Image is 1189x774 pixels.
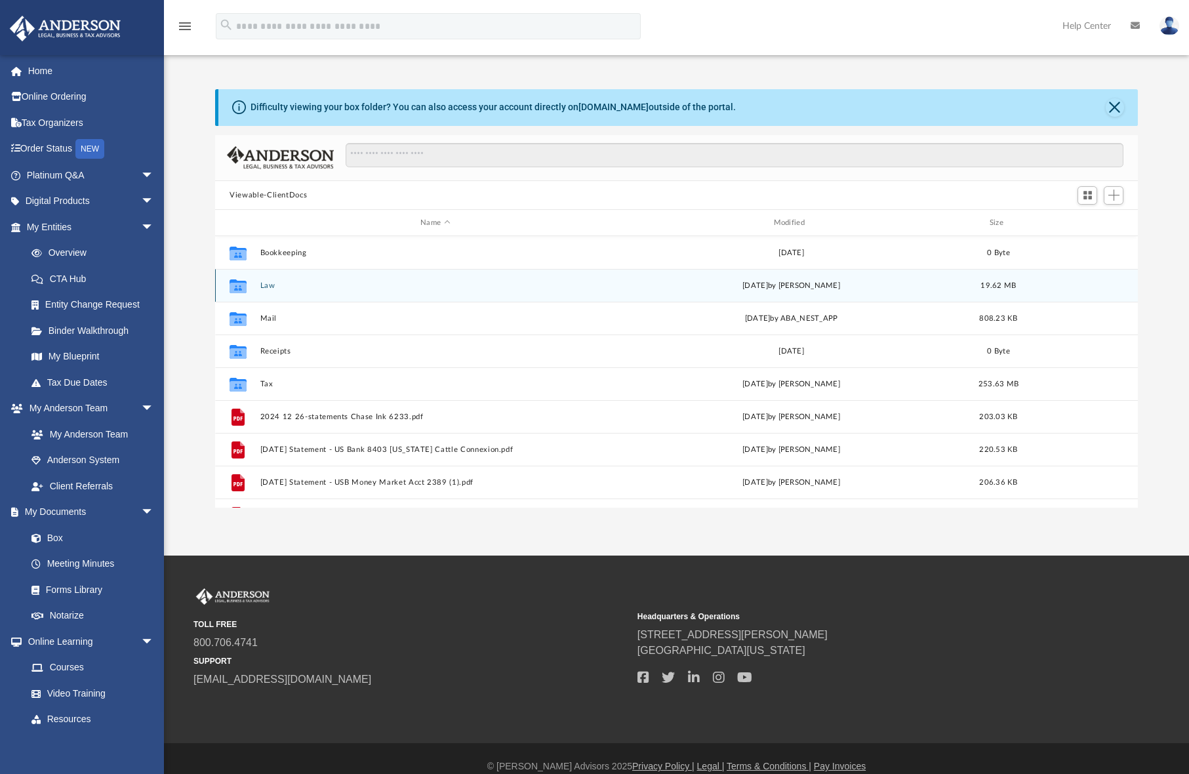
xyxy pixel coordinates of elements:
div: id [221,217,254,229]
span: arrow_drop_down [141,188,167,215]
button: Law [260,281,611,290]
a: Meeting Minutes [18,551,167,577]
a: Anderson System [18,447,167,474]
div: Name [260,217,611,229]
a: Online Ordering [9,84,174,110]
a: Binder Walkthrough [18,317,174,344]
button: [DATE] Statement - USB Money Market Acct 2389 (1).pdf [260,478,611,487]
a: Forms Library [18,577,161,603]
button: Tax [260,380,611,388]
span: 808.23 KB [979,315,1017,322]
a: Legal | [697,761,725,771]
a: My Blueprint [18,344,167,370]
button: Receipts [260,347,611,356]
span: arrow_drop_down [141,162,167,189]
div: grid [215,236,1138,508]
div: [DATE] by [PERSON_NAME] [616,280,967,292]
a: Entity Change Request [18,292,174,318]
input: Search files and folders [346,143,1123,168]
a: Client Referrals [18,473,167,499]
a: Terms & Conditions | [727,761,811,771]
a: Box [18,525,161,551]
div: [DATE] [616,346,967,357]
a: Notarize [18,603,167,629]
span: arrow_drop_down [141,214,167,241]
a: [STREET_ADDRESS][PERSON_NAME] [637,629,828,640]
button: Bookkeeping [260,249,611,257]
div: Difficulty viewing your box folder? You can also access your account directly on outside of the p... [251,100,736,114]
div: [DATE] [616,247,967,259]
a: [DOMAIN_NAME] [578,102,649,112]
div: [DATE] by ABA_NEST_APP [616,313,967,325]
a: [GEOGRAPHIC_DATA][US_STATE] [637,645,805,656]
div: Modified [616,217,967,229]
a: Pay Invoices [814,761,866,771]
div: [DATE] by [PERSON_NAME] [616,378,967,390]
a: menu [177,25,193,34]
span: 206.36 KB [979,479,1017,486]
div: [DATE] by [PERSON_NAME] [616,477,967,489]
span: arrow_drop_down [141,396,167,422]
img: Anderson Advisors Platinum Portal [193,588,272,605]
a: Platinum Q&Aarrow_drop_down [9,162,174,188]
a: Resources [18,706,167,733]
a: Order StatusNEW [9,136,174,163]
span: 203.03 KB [979,413,1017,420]
img: Anderson Advisors Platinum Portal [6,16,125,41]
span: 253.63 MB [978,380,1018,388]
small: Headquarters & Operations [637,611,1072,622]
a: Privacy Policy | [632,761,695,771]
div: [DATE] by [PERSON_NAME] [616,444,967,456]
a: Tax Due Dates [18,369,174,396]
button: Close [1106,98,1124,117]
i: menu [177,18,193,34]
button: Mail [260,314,611,323]
button: Viewable-ClientDocs [230,190,307,201]
button: 2024 12 26-statements Chase Ink 6233.pdf [260,413,611,421]
a: 800.706.4741 [193,637,258,648]
a: Overview [18,240,174,266]
a: Tax Organizers [9,110,174,136]
a: My Entitiesarrow_drop_down [9,214,174,240]
div: © [PERSON_NAME] Advisors 2025 [164,760,1189,773]
span: arrow_drop_down [141,628,167,655]
button: [DATE] Statement - US Bank 8403 [US_STATE] Cattle Connexion.pdf [260,445,611,454]
a: CTA Hub [18,266,174,292]
a: [EMAIL_ADDRESS][DOMAIN_NAME] [193,674,371,685]
span: 220.53 KB [979,446,1017,453]
button: Add [1104,186,1123,205]
a: Online Learningarrow_drop_down [9,628,167,655]
a: My Anderson Teamarrow_drop_down [9,396,167,422]
span: 0 Byte [987,249,1010,256]
div: [DATE] by [PERSON_NAME] [616,411,967,423]
div: Size [973,217,1025,229]
img: User Pic [1159,16,1179,35]
a: My Documentsarrow_drop_down [9,499,167,525]
button: Switch to Grid View [1078,186,1097,205]
a: Courses [18,655,167,681]
div: id [1030,217,1122,229]
div: NEW [75,139,104,159]
small: TOLL FREE [193,619,628,630]
span: 19.62 MB [981,282,1017,289]
i: search [219,18,233,32]
a: My Anderson Team [18,421,161,447]
span: arrow_drop_down [141,499,167,526]
span: 0 Byte [987,348,1010,355]
small: SUPPORT [193,655,628,667]
a: Home [9,58,174,84]
a: Video Training [18,680,161,706]
a: Digital Productsarrow_drop_down [9,188,174,214]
